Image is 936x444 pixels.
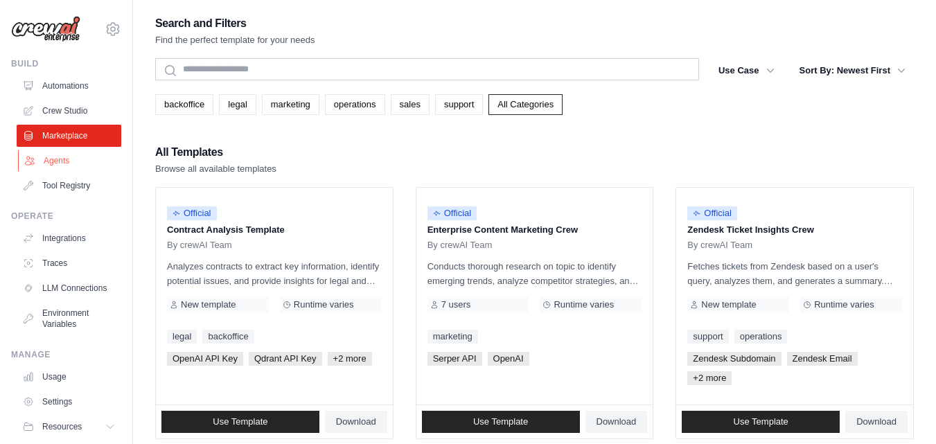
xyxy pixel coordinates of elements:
a: Environment Variables [17,302,121,335]
a: legal [219,94,256,115]
span: Official [427,206,477,220]
a: Download [845,411,908,433]
h2: All Templates [155,143,276,162]
button: Sort By: Newest First [791,58,914,83]
span: By crewAI Team [427,240,493,251]
span: Official [687,206,737,220]
a: Automations [17,75,121,97]
span: Zendesk Email [787,352,858,366]
button: Resources [17,416,121,438]
p: Find the perfect template for your needs [155,33,315,47]
span: Zendesk Subdomain [687,352,781,366]
span: New template [181,299,236,310]
span: Qdrant API Key [249,352,322,366]
span: Use Template [213,416,267,427]
a: Use Template [422,411,580,433]
a: marketing [427,330,478,344]
a: legal [167,330,197,344]
a: LLM Connections [17,277,121,299]
div: Manage [11,349,121,360]
span: OpenAI API Key [167,352,243,366]
p: Conducts thorough research on topic to identify emerging trends, analyze competitor strategies, a... [427,259,642,288]
img: Logo [11,16,80,42]
span: Runtime varies [814,299,874,310]
span: By crewAI Team [687,240,752,251]
h2: Search and Filters [155,14,315,33]
p: Analyzes contracts to extract key information, identify potential issues, and provide insights fo... [167,259,382,288]
span: Download [336,416,376,427]
span: Use Template [473,416,528,427]
a: marketing [262,94,319,115]
span: Resources [42,421,82,432]
a: sales [391,94,430,115]
a: Tool Registry [17,175,121,197]
span: Runtime varies [294,299,354,310]
span: Download [856,416,897,427]
a: All Categories [488,94,563,115]
a: Agents [18,150,123,172]
p: Contract Analysis Template [167,223,382,237]
a: operations [325,94,385,115]
a: Integrations [17,227,121,249]
a: backoffice [202,330,254,344]
a: Crew Studio [17,100,121,122]
p: Zendesk Ticket Insights Crew [687,223,902,237]
div: Build [11,58,121,69]
p: Fetches tickets from Zendesk based on a user's query, analyzes them, and generates a summary. Out... [687,259,902,288]
span: New template [701,299,756,310]
span: +2 more [687,371,732,385]
a: Marketplace [17,125,121,147]
a: backoffice [155,94,213,115]
p: Browse all available templates [155,162,276,176]
a: support [687,330,728,344]
span: Use Template [734,416,788,427]
span: Runtime varies [554,299,614,310]
span: Serper API [427,352,482,366]
span: Official [167,206,217,220]
a: operations [734,330,788,344]
a: Use Template [682,411,840,433]
a: Download [325,411,387,433]
button: Use Case [710,58,783,83]
a: Usage [17,366,121,388]
a: Settings [17,391,121,413]
a: Use Template [161,411,319,433]
span: 7 users [441,299,471,310]
p: Enterprise Content Marketing Crew [427,223,642,237]
a: Traces [17,252,121,274]
span: +2 more [328,352,372,366]
a: support [435,94,483,115]
span: OpenAI [488,352,529,366]
span: By crewAI Team [167,240,232,251]
a: Download [585,411,648,433]
span: Download [597,416,637,427]
div: Operate [11,211,121,222]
